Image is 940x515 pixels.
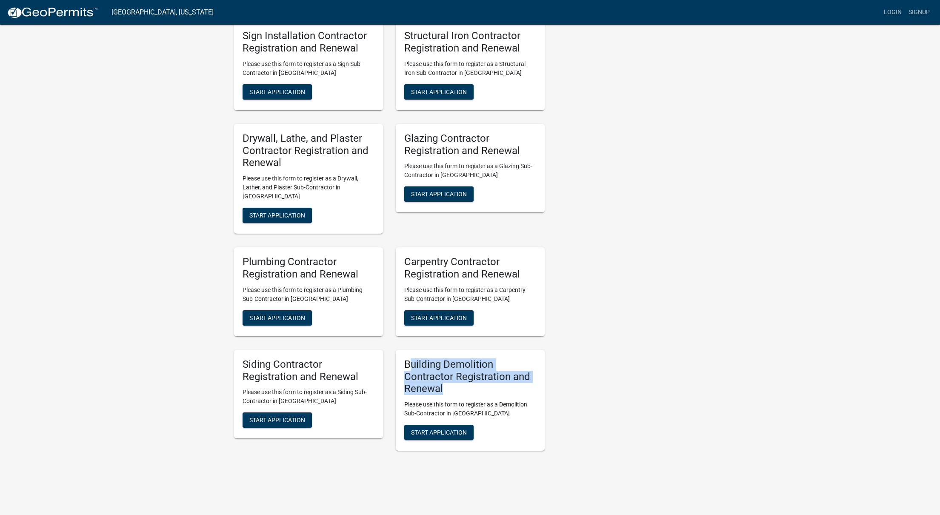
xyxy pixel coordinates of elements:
[411,191,467,197] span: Start Application
[243,310,312,326] button: Start Application
[411,429,467,436] span: Start Application
[404,30,536,54] h5: Structural Iron Contractor Registration and Renewal
[243,132,374,169] h5: Drywall, Lathe, and Plaster Contractor Registration and Renewal
[404,256,536,280] h5: Carpentry Contractor Registration and Renewal
[111,5,214,20] a: [GEOGRAPHIC_DATA], [US_STATE]
[243,256,374,280] h5: Plumbing Contractor Registration and Renewal
[404,84,474,100] button: Start Application
[249,88,305,95] span: Start Application
[404,425,474,440] button: Start Application
[243,358,374,383] h5: Siding Contractor Registration and Renewal
[411,88,467,95] span: Start Application
[905,4,933,20] a: Signup
[243,60,374,77] p: Please use this form to register as a Sign Sub-Contractor in [GEOGRAPHIC_DATA]
[249,212,305,219] span: Start Application
[243,208,312,223] button: Start Application
[404,358,536,395] h5: Building Demolition Contractor Registration and Renewal
[249,314,305,321] span: Start Application
[404,60,536,77] p: Please use this form to register as a Structural Iron Sub-Contractor in [GEOGRAPHIC_DATA]
[404,400,536,418] p: Please use this form to register as a Demolition Sub-Contractor in [GEOGRAPHIC_DATA]
[404,132,536,157] h5: Glazing Contractor Registration and Renewal
[243,30,374,54] h5: Sign Installation Contractor Registration and Renewal
[243,84,312,100] button: Start Application
[404,310,474,326] button: Start Application
[404,162,536,180] p: Please use this form to register as a Glazing Sub-Contractor in [GEOGRAPHIC_DATA]
[411,314,467,321] span: Start Application
[249,417,305,423] span: Start Application
[404,286,536,303] p: Please use this form to register as a Carpentry Sub-Contractor in [GEOGRAPHIC_DATA]
[243,174,374,201] p: Please use this form to register as a Drywall, Lather, and Plaster Sub-Contractor in [GEOGRAPHIC_...
[880,4,905,20] a: Login
[243,412,312,428] button: Start Application
[243,286,374,303] p: Please use this form to register as a Plumbing Sub-Contractor in [GEOGRAPHIC_DATA]
[243,388,374,406] p: Please use this form to register as a Siding Sub-Contractor in [GEOGRAPHIC_DATA]
[404,186,474,202] button: Start Application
